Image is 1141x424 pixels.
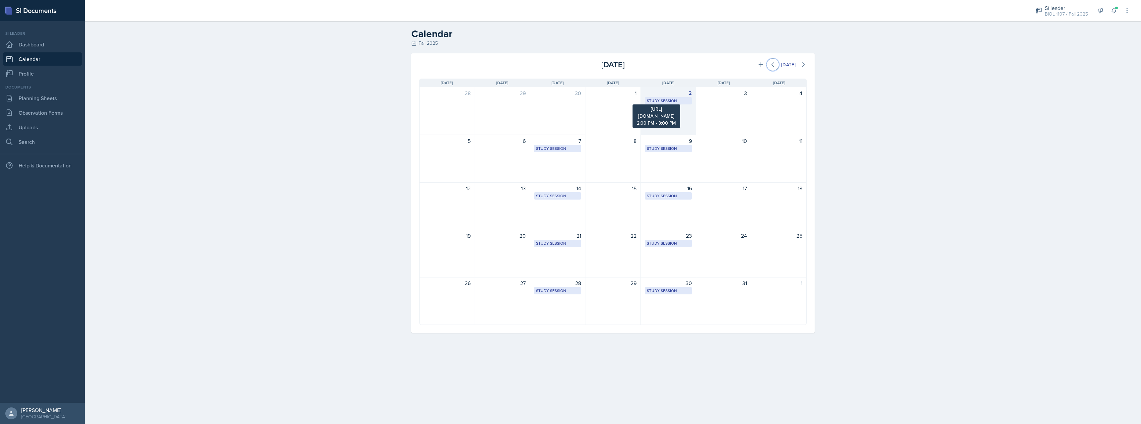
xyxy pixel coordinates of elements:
a: Search [3,135,82,149]
span: [DATE] [773,80,785,86]
a: Profile [3,67,82,80]
div: 15 [589,184,637,192]
div: 25 [755,232,802,240]
div: Study Session [536,193,579,199]
div: Documents [3,84,82,90]
div: Study Session [647,193,690,199]
div: 30 [534,89,581,97]
div: [PERSON_NAME] [21,407,66,413]
div: Fall 2025 [411,40,815,47]
div: 14 [534,184,581,192]
div: 31 [700,279,747,287]
div: Study Session [536,240,579,246]
div: Study Session [647,146,690,151]
div: BIOL 1107 / Fall 2025 [1045,11,1088,18]
div: 11 [755,137,802,145]
div: 17 [700,184,747,192]
div: [DATE] [781,62,796,67]
button: [DATE] [777,59,800,70]
div: 1 [589,89,637,97]
span: [DATE] [662,80,674,86]
div: 27 [479,279,526,287]
div: Si leader [3,30,82,36]
div: 1 [755,279,802,287]
div: 8 [589,137,637,145]
div: 21 [534,232,581,240]
div: 7 [534,137,581,145]
div: 6 [479,137,526,145]
div: 28 [534,279,581,287]
div: 3 [700,89,747,97]
div: 18 [755,184,802,192]
div: 9 [645,137,692,145]
div: 23 [645,232,692,240]
span: [DATE] [552,80,564,86]
div: Study Session [647,240,690,246]
div: 26 [424,279,471,287]
div: 5 [424,137,471,145]
div: 29 [479,89,526,97]
div: Study Session [536,288,579,294]
div: Study Session [647,288,690,294]
div: [DATE] [548,59,677,71]
a: Calendar [3,52,82,66]
div: 28 [424,89,471,97]
div: Si leader [1045,4,1088,12]
div: 12 [424,184,471,192]
div: Study Session [536,146,579,151]
div: 30 [645,279,692,287]
div: 29 [589,279,637,287]
div: 24 [700,232,747,240]
span: [DATE] [496,80,508,86]
div: 2 [645,89,692,97]
a: Dashboard [3,38,82,51]
a: Observation Forms [3,106,82,119]
div: Help & Documentation [3,159,82,172]
span: [DATE] [607,80,619,86]
span: [DATE] [441,80,453,86]
div: 22 [589,232,637,240]
div: 19 [424,232,471,240]
a: Uploads [3,121,82,134]
div: 13 [479,184,526,192]
div: 4 [755,89,802,97]
span: [DATE] [718,80,730,86]
div: 20 [479,232,526,240]
div: 16 [645,184,692,192]
div: 10 [700,137,747,145]
h2: Calendar [411,28,815,40]
a: Planning Sheets [3,91,82,105]
div: [GEOGRAPHIC_DATA] [21,413,66,420]
div: Study Session [647,98,690,104]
